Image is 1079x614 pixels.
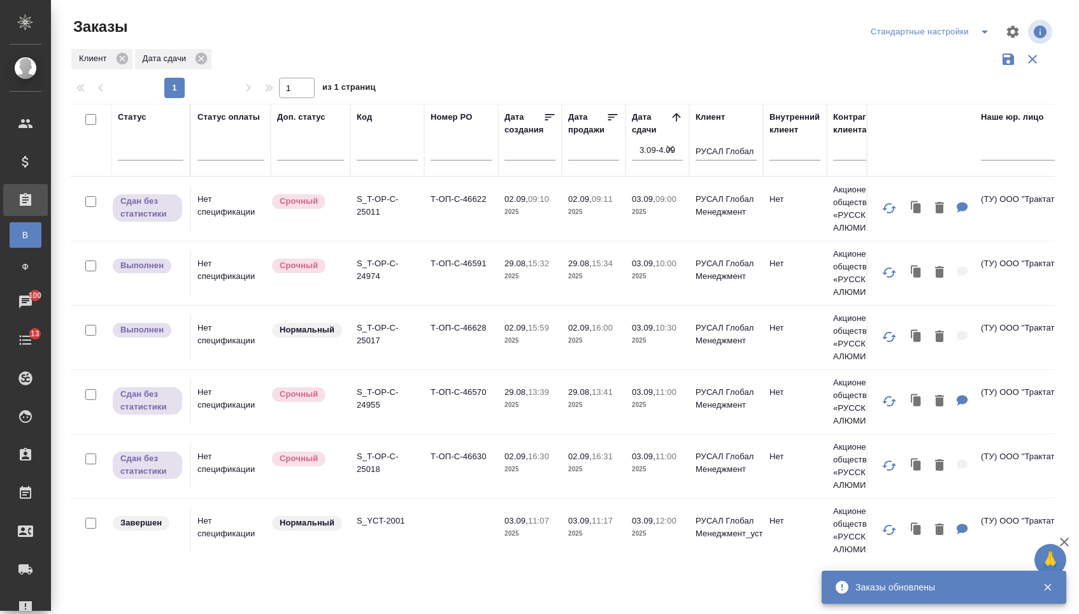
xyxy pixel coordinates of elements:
div: Статус оплаты [197,111,260,124]
p: 02.09, [504,323,528,332]
p: 16:30 [528,452,549,461]
td: Нет спецификации [191,251,271,296]
p: 2025 [568,206,619,218]
div: Доп. статус [277,111,325,124]
p: РУСАЛ Глобал Менеджмент [696,193,757,218]
p: 03.09, [632,259,655,268]
button: Клонировать [904,517,929,543]
p: Нормальный [280,517,334,529]
p: 29.08, [568,387,592,397]
p: 2025 [568,527,619,540]
button: Клонировать [904,324,929,350]
p: Нет [769,515,820,527]
button: Обновить [874,515,904,545]
span: 🙏 [1040,546,1061,573]
p: 2025 [632,206,683,218]
span: из 1 страниц [322,80,376,98]
p: 2025 [632,399,683,411]
td: Нет спецификации [191,444,271,489]
p: 2025 [632,463,683,476]
span: Ф [16,261,35,273]
div: Выставляется автоматически, если на указанный объем услуг необходимо больше времени в стандартном... [271,193,344,210]
div: Внутренний клиент [769,111,820,136]
button: Обновить [874,386,904,417]
p: 2025 [632,270,683,283]
p: 13:41 [592,387,613,397]
p: S_T-OP-C-25011 [357,193,418,218]
div: Дата продажи [568,111,606,136]
p: Сдан без статистики [120,195,175,220]
button: Закрыть [1034,582,1061,593]
p: Акционерное общество «РУССКИЙ АЛЮМИНИ... [833,376,894,427]
p: РУСАЛ Глобал Менеджмент [696,450,757,476]
p: Акционерное общество «РУССКИЙ АЛЮМИНИ... [833,248,894,299]
div: Выставляет ПМ после сдачи и проведения начислений. Последний этап для ПМа [111,322,183,339]
p: 03.09, [632,194,655,204]
div: Заказы обновлены [855,581,1024,594]
p: 02.09, [504,452,528,461]
td: Т-ОП-С-46570 [424,380,498,424]
p: 16:31 [592,452,613,461]
p: 29.08, [568,259,592,268]
p: Нет [769,386,820,399]
button: Обновить [874,257,904,288]
p: РУСАЛ Глобал Менеджмент_уст [696,515,757,540]
p: 11:17 [592,516,613,525]
p: РУСАЛ Глобал Менеджмент [696,257,757,283]
div: Статус [118,111,146,124]
p: Сдан без статистики [120,388,175,413]
p: 11:00 [655,387,676,397]
div: Выставляет ПМ, когда заказ сдан КМу, но начисления еще не проведены [111,193,183,223]
p: S_YCT-2001 [357,515,418,527]
p: 09:10 [528,194,549,204]
p: Срочный [280,452,318,465]
p: Срочный [280,195,318,208]
p: S_T-OP-C-25017 [357,322,418,347]
p: 11:00 [655,452,676,461]
button: 🙏 [1034,544,1066,576]
td: Нет спецификации [191,187,271,231]
span: Посмотреть информацию [1028,20,1055,44]
p: Срочный [280,388,318,401]
div: Наше юр. лицо [981,111,1044,124]
p: 2025 [568,399,619,411]
div: Номер PO [431,111,472,124]
p: 02.09, [504,194,528,204]
button: Клонировать [904,196,929,222]
p: 15:32 [528,259,549,268]
button: Удалить [929,453,950,479]
td: Т-ОП-С-46628 [424,315,498,360]
p: 03.09, [504,516,528,525]
button: Обновить [874,193,904,224]
p: 13:39 [528,387,549,397]
div: Дата сдачи [135,49,212,69]
td: Т-ОП-С-46591 [424,251,498,296]
p: 15:59 [528,323,549,332]
p: S_T-OP-C-24955 [357,386,418,411]
p: Акционерное общество «РУССКИЙ АЛЮМИНИ... [833,312,894,363]
button: Клонировать [904,453,929,479]
p: 2025 [504,463,555,476]
p: Нет [769,193,820,206]
p: Нет [769,450,820,463]
p: Выполнен [120,324,164,336]
td: Т-ОП-С-46630 [424,444,498,489]
p: 03.09, [632,452,655,461]
div: Выставляет ПМ, когда заказ сдан КМу, но начисления еще не проведены [111,386,183,416]
div: Клиент [696,111,725,124]
p: 09:00 [655,194,676,204]
p: 2025 [504,527,555,540]
p: Акционерное общество «РУССКИЙ АЛЮМИНИ... [833,505,894,556]
p: 03.09, [568,516,592,525]
p: 2025 [504,270,555,283]
div: Контрагент клиента [833,111,894,136]
div: split button [868,22,997,42]
p: 2025 [568,463,619,476]
p: Нет [769,257,820,270]
span: Заказы [70,17,127,37]
p: Срочный [280,259,318,272]
span: Настроить таблицу [997,17,1028,47]
p: Сдан без статистики [120,452,175,478]
p: 02.09, [568,452,592,461]
p: Выполнен [120,259,164,272]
